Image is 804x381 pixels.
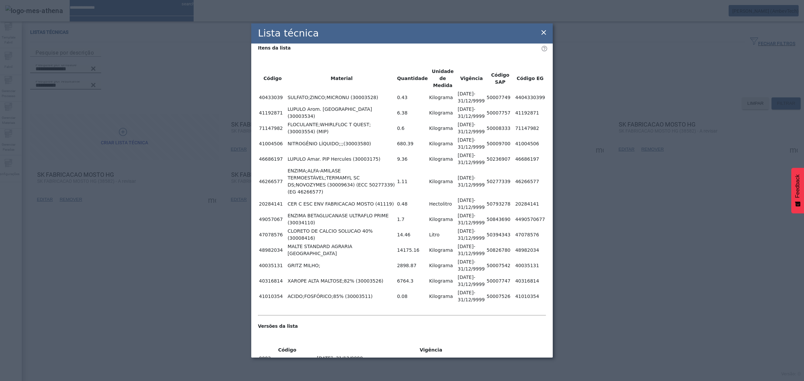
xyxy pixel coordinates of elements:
[397,197,428,211] td: 0.48
[258,323,546,330] h5: Versões da lista
[457,243,485,257] td: [DATE]
[287,227,396,242] td: CLORETO DE CALCIO SOLUCAO 40% (30008416)
[259,274,286,288] td: 40316814
[287,289,396,304] td: ACIDO;FOSFÓRICO;85% (30003511)
[486,289,514,304] td: 50007526
[259,121,286,136] td: 71147982
[457,197,485,211] td: [DATE]
[397,68,428,89] th: Quantidade
[429,289,457,304] td: Kilograma
[259,243,286,257] td: 48982034
[515,90,545,105] td: 4404330399
[429,212,457,227] td: Kilograma
[317,355,545,362] td: [DATE]
[397,258,428,273] td: 2898.87
[486,90,514,105] td: 50007749
[486,212,514,227] td: 50843690
[429,258,457,273] td: Kilograma
[486,274,514,288] td: 50007747
[515,121,545,136] td: 71147982
[287,90,396,105] td: SULFATO;ZINCO;MICRONU (30003528)
[515,258,545,273] td: 40035131
[457,68,485,89] th: Vigência
[457,121,485,136] td: [DATE]
[397,289,428,304] td: 0.08
[397,90,428,105] td: 0.43
[397,136,428,151] td: 680.39
[397,274,428,288] td: 6764.3
[397,243,428,257] td: 14175.16
[259,105,286,120] td: 41192871
[287,197,396,211] td: CER C ESC ENV FABRICACAO MOSTO (41119)
[515,105,545,120] td: 41192871
[429,227,457,242] td: Litro
[259,227,286,242] td: 47078576
[486,121,514,136] td: 50008333
[429,274,457,288] td: Kilograma
[486,227,514,242] td: 50394343
[486,68,514,89] th: Código SAP
[397,227,428,242] td: 14.46
[287,152,396,166] td: LUPULO Amar. PIP Hercules (30003175)
[515,243,545,257] td: 48982034
[457,136,485,151] td: [DATE]
[259,289,286,304] td: 41010354
[457,227,485,242] td: [DATE]
[258,45,546,52] h5: Itens da lista
[791,168,804,213] button: Feedback - Mostrar pesquisa
[429,90,457,105] td: Kilograma
[457,258,485,273] td: [DATE]
[397,152,428,166] td: 9.36
[457,152,485,166] td: [DATE]
[457,289,485,304] td: [DATE]
[515,167,545,196] td: 46266577
[486,152,514,166] td: 50236907
[486,258,514,273] td: 50007542
[287,68,396,89] th: Material
[397,167,428,196] td: 1.11
[397,105,428,120] td: 6.38
[287,212,396,227] td: ENZIMA BETAGLUCANASE ULTRAFLO PRIME (30034110)
[429,121,457,136] td: Kilograma
[287,121,396,136] td: FLOCULANTE;WHIRLFLOC T QUEST; (30003554) (MIP)
[486,136,514,151] td: 50009700
[317,346,545,354] th: Vigência
[515,152,545,166] td: 46686197
[287,167,396,196] td: ENZIMA;ALFA-AMILASE TERMOESTÁVEL;TERMAMYL SC DS;NOVOZYMES (30009634) (ECC 50277339) (EG 46266577)
[486,105,514,120] td: 50007757
[515,68,545,89] th: Código EG
[486,167,514,196] td: 50277339
[259,197,286,211] td: 20284141
[287,105,396,120] td: LUPULO Arom. [GEOGRAPHIC_DATA] (30003534)
[287,274,396,288] td: XAROPE ALTA MALTOSE;82% (30003526)
[515,212,545,227] td: 4490570677
[259,68,286,89] th: Código
[429,68,457,89] th: Unidade de Medida
[259,152,286,166] td: 46686197
[457,90,485,105] td: [DATE]
[287,258,396,273] td: GRITZ MILHO;
[515,227,545,242] td: 47078576
[457,105,485,120] td: [DATE]
[515,289,545,304] td: 41010354
[515,274,545,288] td: 40316814
[397,121,428,136] td: 0.6
[429,243,457,257] td: Kilograma
[429,152,457,166] td: Kilograma
[259,212,286,227] td: 49057067
[429,105,457,120] td: Kilograma
[259,346,316,354] th: Código
[258,26,319,41] h2: Lista técnica
[333,356,363,361] span: - 31/12/9999
[515,197,545,211] td: 20284141
[287,243,396,257] td: MALTE STANDARD AGRARIA [GEOGRAPHIC_DATA]
[515,136,545,151] td: 41004506
[457,212,485,227] td: [DATE]
[429,167,457,196] td: Kilograma
[259,136,286,151] td: 41004506
[457,167,485,196] td: [DATE]
[259,90,286,105] td: 40433039
[429,197,457,211] td: Hectolitro
[429,136,457,151] td: Kilograma
[457,274,485,288] td: [DATE]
